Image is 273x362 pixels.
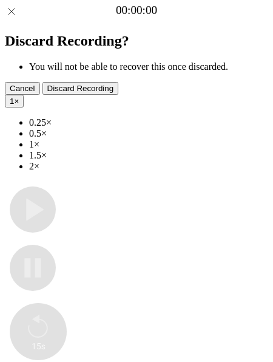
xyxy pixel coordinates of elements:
[5,95,24,108] button: 1×
[5,33,268,49] h2: Discard Recording?
[29,161,268,172] li: 2×
[29,128,268,139] li: 0.5×
[42,82,119,95] button: Discard Recording
[10,97,14,106] span: 1
[29,61,268,72] li: You will not be able to recover this once discarded.
[29,117,268,128] li: 0.25×
[116,4,157,17] a: 00:00:00
[29,150,268,161] li: 1.5×
[29,139,268,150] li: 1×
[5,82,40,95] button: Cancel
